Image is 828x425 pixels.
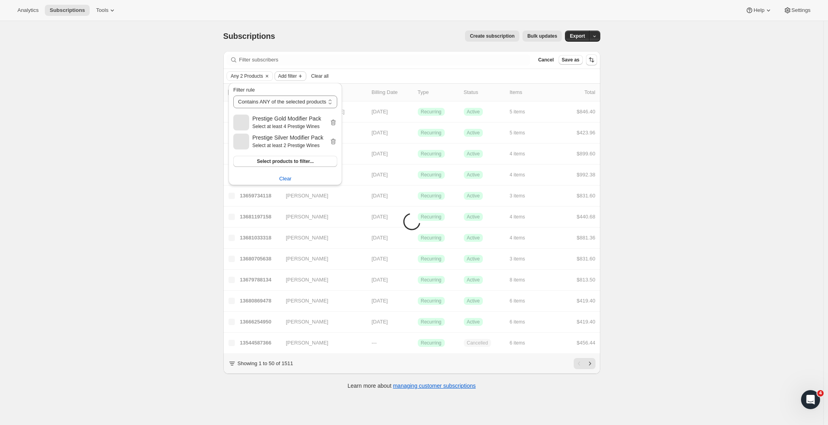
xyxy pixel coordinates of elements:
button: Clear all [308,71,332,81]
span: Cancel [538,57,553,63]
span: Save as [562,57,580,63]
button: Clear subscription product filter [229,172,342,185]
input: Filter subscribers [239,54,530,65]
button: Create subscription [465,31,519,42]
span: Export [570,33,585,39]
span: Bulk updates [527,33,557,39]
a: managing customer subscriptions [393,383,476,389]
span: Analytics [17,7,38,13]
span: Subscriptions [223,32,275,40]
button: Add filter [275,71,306,81]
span: 4 [817,390,824,396]
span: Add filter [278,73,297,79]
button: Settings [779,5,815,16]
button: Tools [91,5,121,16]
iframe: Intercom live chat [801,390,820,409]
button: Any 2 Products [227,72,263,80]
button: Select products to filter [233,156,337,167]
span: Help [753,7,764,13]
h2: Prestige Gold Modifier Pack [252,115,329,123]
button: Cancel [535,55,557,65]
span: Tools [96,7,108,13]
p: Learn more about [348,382,476,390]
p: Showing 1 to 50 of 1511 [238,360,293,368]
button: Subscriptions [45,5,90,16]
button: Clear [263,72,271,80]
p: Select at least 2 Prestige Wines [252,142,329,149]
button: Help [741,5,777,16]
button: Bulk updates [523,31,562,42]
button: Analytics [13,5,43,16]
span: Filter rule [233,87,255,93]
span: Select products to filter... [257,158,313,165]
button: Save as [559,55,583,65]
h2: Prestige Silver Modifier Pack [252,134,329,142]
p: Select at least 4 Prestige Wines [252,123,329,130]
span: Subscriptions [50,7,85,13]
nav: Pagination [574,358,596,369]
button: Sort the results [586,54,597,65]
span: Clear [279,175,292,183]
span: Any 2 Products [231,73,263,79]
button: Next [584,358,596,369]
span: Settings [791,7,811,13]
button: Export [565,31,590,42]
span: Create subscription [470,33,515,39]
span: Clear all [311,73,329,79]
